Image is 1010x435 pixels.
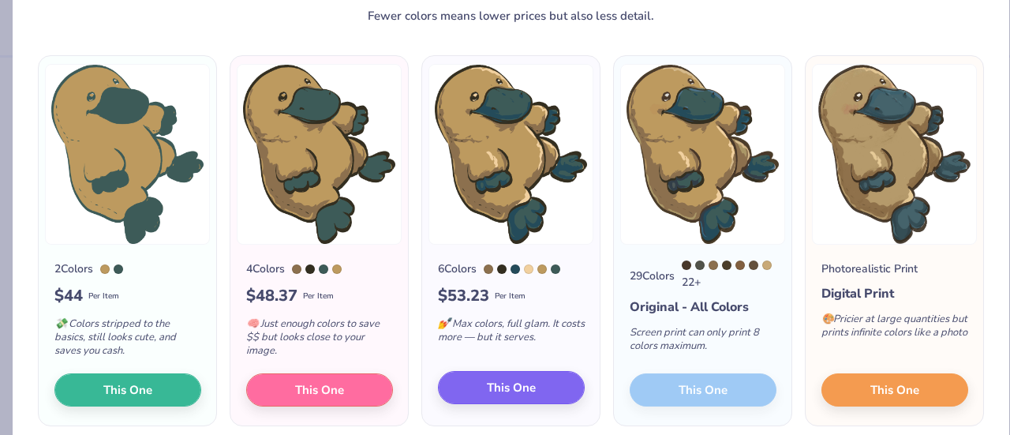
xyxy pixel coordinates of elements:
[295,381,344,399] span: This One
[630,268,675,284] div: 29 Colors
[682,261,691,270] div: 7533 C
[821,284,968,303] div: Digital Print
[305,264,315,274] div: Black 2 C
[487,379,536,397] span: This One
[54,261,93,277] div: 2 Colors
[88,291,119,302] span: Per Item
[54,373,201,407] button: This One
[484,264,493,274] div: 874 C
[762,261,772,270] div: 466 C
[821,303,968,355] div: Pricier at large quantities but prints infinite colors like a photo
[438,308,585,360] div: Max colors, full glam. It costs more — but it serves.
[821,261,918,277] div: Photorealistic Print
[709,261,718,270] div: 874 C
[246,284,297,308] span: $ 48.37
[438,317,451,331] span: 💅
[54,308,201,373] div: Colors stripped to the basics, still looks cute, and saves you cash.
[246,308,393,373] div: Just enough colors to save $$ but looks close to your image.
[682,261,776,291] div: 22 +
[749,261,758,270] div: 7532 C
[438,261,477,277] div: 6 Colors
[45,64,210,245] img: 2 color option
[821,373,968,407] button: This One
[722,261,731,270] div: 7554 C
[630,298,776,317] div: Original - All Colors
[237,64,402,245] img: 4 color option
[537,264,547,274] div: 7562 C
[246,373,393,407] button: This One
[497,264,507,274] div: Black 2 C
[428,64,593,245] img: 6 color option
[735,261,745,270] div: 7505 C
[246,317,259,331] span: 🧠
[54,284,83,308] span: $ 44
[114,264,123,274] div: 5477 C
[332,264,342,274] div: 7562 C
[630,317,776,369] div: Screen print can only print 8 colors maximum.
[103,381,152,399] span: This One
[524,264,533,274] div: 155 C
[551,264,560,274] div: 5477 C
[438,371,585,404] button: This One
[511,264,520,274] div: 7477 C
[495,291,526,302] span: Per Item
[292,264,301,274] div: 874 C
[870,381,919,399] span: This One
[812,64,977,245] img: Photorealistic preview
[319,264,328,274] div: 5477 C
[54,317,67,331] span: 💸
[246,261,285,277] div: 4 Colors
[695,261,705,270] div: 418 C
[821,312,834,326] span: 🎨
[438,284,489,308] span: $ 53.23
[100,264,110,274] div: 7562 C
[303,291,334,302] span: Per Item
[620,64,785,245] img: 29 color option
[368,9,654,22] div: Fewer colors means lower prices but also less detail.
